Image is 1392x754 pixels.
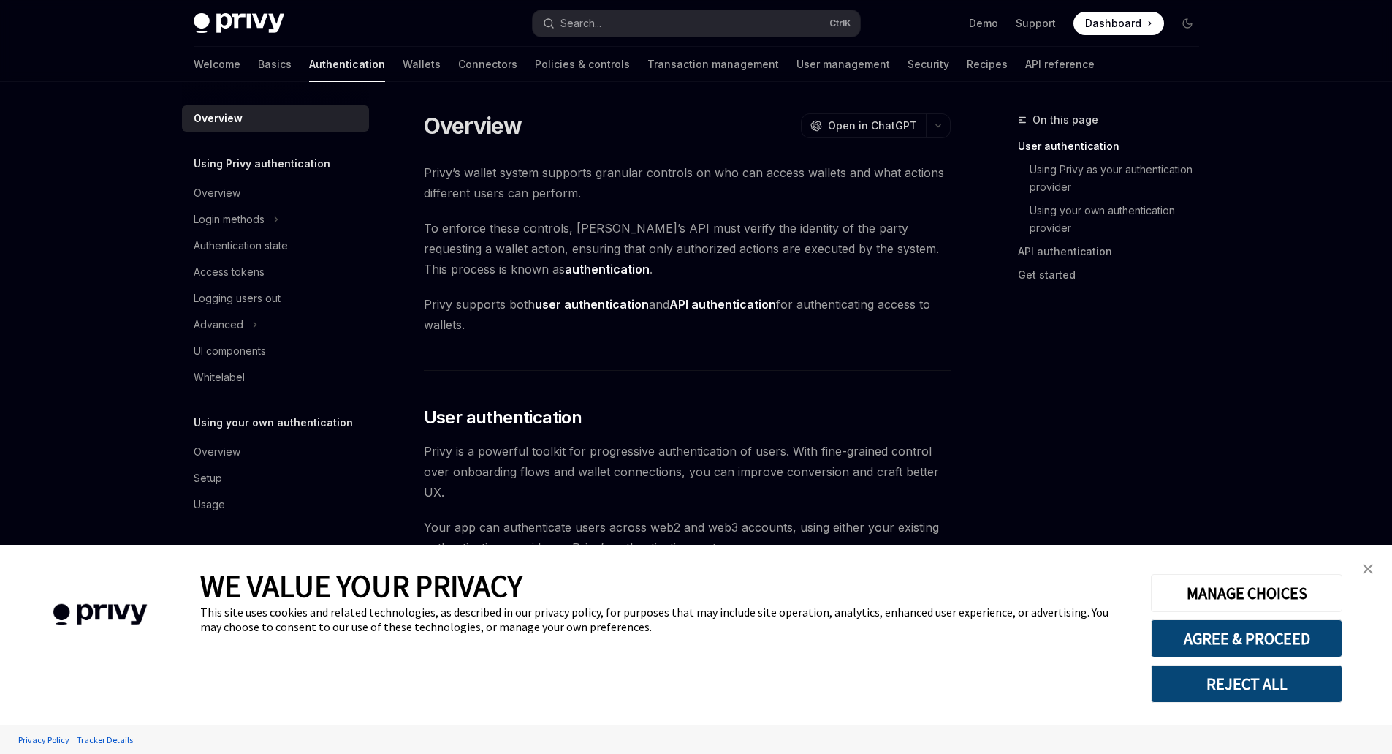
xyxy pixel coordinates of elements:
span: Privy supports both and for authenticating access to wallets. [424,294,951,335]
a: Privacy Policy [15,727,73,753]
a: Connectors [458,47,517,82]
span: Open in ChatGPT [828,118,917,133]
button: AGREE & PROCEED [1151,619,1342,657]
span: To enforce these controls, [PERSON_NAME]’s API must verify the identity of the party requesting a... [424,218,951,279]
div: Advanced [194,316,243,333]
a: Using your own authentication provider [1030,199,1211,240]
div: UI components [194,342,266,360]
a: Basics [258,47,292,82]
a: Logging users out [182,285,369,312]
a: Overview [182,439,369,465]
a: Using Privy as your authentication provider [1030,158,1211,199]
div: Overview [194,110,243,127]
div: Usage [194,496,225,513]
div: Setup [194,470,222,487]
a: API reference [1025,47,1095,82]
img: close banner [1363,564,1373,574]
a: Security [908,47,949,82]
span: Dashboard [1085,16,1141,31]
button: REJECT ALL [1151,665,1342,703]
button: Toggle dark mode [1176,12,1199,35]
a: Demo [969,16,998,31]
strong: user authentication [535,297,649,312]
span: Privy’s wallet system supports granular controls on who can access wallets and what actions diffe... [424,162,951,203]
strong: API authentication [669,297,776,312]
button: Open in ChatGPT [801,113,926,138]
h5: Using your own authentication [194,414,353,431]
h1: Overview [424,113,522,139]
div: Authentication state [194,237,288,255]
button: Search...CtrlK [533,10,860,37]
a: API authentication [1018,240,1211,263]
img: company logo [22,583,178,646]
div: Login methods [194,211,265,228]
img: dark logo [194,13,284,34]
strong: authentication [565,262,650,276]
a: Support [1016,16,1056,31]
a: Access tokens [182,259,369,285]
div: Overview [194,184,240,202]
a: Wallets [403,47,441,82]
a: close banner [1353,554,1383,584]
div: Overview [194,443,240,461]
a: Welcome [194,47,240,82]
span: Ctrl K [829,18,851,29]
a: Tracker Details [73,727,137,753]
a: Overview [182,180,369,206]
a: Policies & controls [535,47,630,82]
button: MANAGE CHOICES [1151,574,1342,612]
a: Usage [182,491,369,518]
a: User authentication [1018,135,1211,158]
span: WE VALUE YOUR PRIVACY [200,567,522,605]
a: Get started [1018,263,1211,287]
a: Whitelabel [182,364,369,391]
a: Overview [182,105,369,132]
span: User authentication [424,406,582,429]
h5: Using Privy authentication [194,155,330,173]
a: Transaction management [647,47,779,82]
a: Dashboard [1073,12,1164,35]
div: Logging users out [194,290,281,307]
div: Access tokens [194,263,265,281]
div: Search... [560,15,601,32]
span: On this page [1032,111,1098,129]
a: Authentication state [182,233,369,259]
a: User management [796,47,890,82]
div: This site uses cookies and related technologies, as described in our privacy policy, for purposes... [200,605,1129,634]
a: Authentication [309,47,385,82]
span: Privy is a powerful toolkit for progressive authentication of users. With fine-grained control ov... [424,441,951,502]
a: Setup [182,465,369,491]
span: Your app can authenticate users across web2 and web3 accounts, using either your existing authent... [424,517,951,558]
div: Whitelabel [194,369,245,386]
a: Recipes [967,47,1008,82]
a: UI components [182,338,369,364]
